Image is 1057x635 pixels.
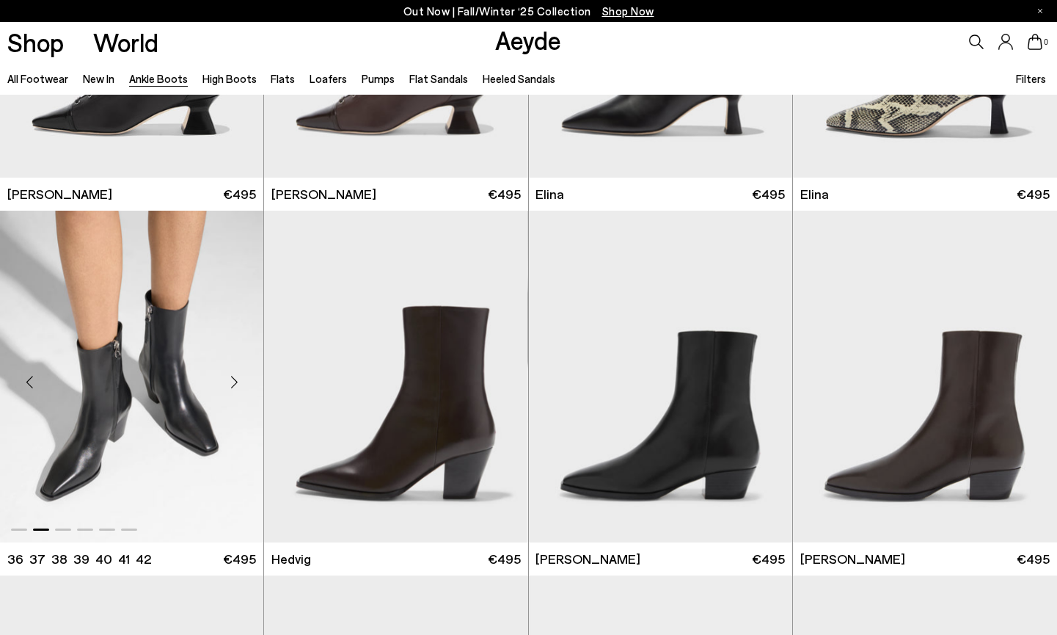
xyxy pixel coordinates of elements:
a: Heeled Sandals [483,72,555,85]
span: [PERSON_NAME] [535,550,640,568]
a: [PERSON_NAME] €495 [793,543,1057,576]
a: Flats [271,72,295,85]
span: [PERSON_NAME] [7,185,112,203]
a: World [93,29,158,55]
li: 42 [136,550,151,568]
p: Out Now | Fall/Winter ‘25 Collection [403,2,654,21]
img: Hedvig Cowboy Ankle Boots [263,211,527,543]
span: €495 [223,550,256,568]
a: 6 / 6 1 / 6 2 / 6 3 / 6 4 / 6 5 / 6 6 / 6 1 / 6 Next slide Previous slide [529,211,792,543]
a: All Footwear [7,72,68,85]
span: €495 [1017,550,1050,568]
a: Ankle Boots [129,72,188,85]
a: Aeyde [495,24,561,55]
div: 1 / 6 [793,211,1057,543]
li: 36 [7,550,23,568]
span: €495 [1017,185,1050,203]
span: [PERSON_NAME] [800,550,905,568]
span: [PERSON_NAME] [271,185,376,203]
img: Baba Pointed Cowboy Boots [792,211,1056,543]
span: 0 [1042,38,1050,46]
li: 39 [73,550,89,568]
a: New In [83,72,114,85]
span: €495 [488,550,521,568]
ul: variant [7,550,147,568]
span: Elina [535,185,564,203]
li: 40 [95,550,112,568]
a: Elina €495 [793,178,1057,211]
li: 41 [118,550,130,568]
a: 6 / 6 1 / 6 2 / 6 3 / 6 4 / 6 5 / 6 6 / 6 1 / 6 Next slide Previous slide [264,211,527,543]
span: €495 [752,185,785,203]
a: High Boots [202,72,257,85]
a: [PERSON_NAME] €495 [264,178,527,211]
a: Flat Sandals [409,72,468,85]
img: Hedvig Cowboy Ankle Boots [527,211,791,543]
a: Loafers [310,72,347,85]
span: Navigate to /collections/new-in [602,4,654,18]
div: 1 / 6 [264,211,527,543]
a: Shop [7,29,64,55]
div: Previous slide [7,360,51,404]
span: Filters [1016,72,1046,85]
span: Hedvig [271,550,311,568]
a: Hedvig €495 [264,543,527,576]
img: Baba Pointed Cowboy Boots [529,211,792,543]
span: €495 [488,185,521,203]
img: Baba Pointed Cowboy Boots [793,211,1057,543]
div: 2 / 6 [792,211,1056,543]
div: 1 / 6 [529,211,792,543]
a: [PERSON_NAME] €495 [529,543,792,576]
span: Elina [800,185,829,203]
div: 3 / 6 [263,211,527,543]
div: Next slide [212,360,256,404]
a: Elina €495 [529,178,792,211]
img: Hedvig Cowboy Ankle Boots [264,211,527,543]
span: €495 [752,550,785,568]
li: 37 [29,550,45,568]
a: 0 [1028,34,1042,50]
a: Pumps [362,72,395,85]
li: 38 [51,550,67,568]
a: 6 / 6 1 / 6 2 / 6 3 / 6 4 / 6 5 / 6 6 / 6 1 / 6 Next slide Previous slide [793,211,1057,543]
span: €495 [223,185,256,203]
div: 2 / 6 [527,211,791,543]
